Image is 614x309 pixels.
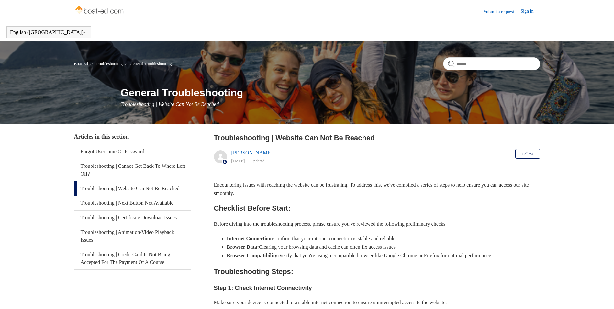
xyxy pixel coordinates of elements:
time: 03/15/2024, 14:11 [231,158,245,163]
li: Confirm that your internet connection is stable and reliable. [227,235,540,243]
li: Clearing your browsing data and cache can often fix access issues. [227,243,540,251]
strong: Browser Compatibility: [227,253,279,258]
a: Forgot Username Or Password [74,144,191,159]
a: Sign in [520,8,540,16]
a: Troubleshooting | Animation/Video Playback Issues [74,225,191,247]
div: Live chat [592,287,609,304]
h3: Step 1: Check Internet Connectivity [214,283,540,293]
strong: Internet Connection: [227,236,274,241]
li: Updated [251,158,265,163]
h2: Troubleshooting Steps: [214,266,540,277]
button: English ([GEOGRAPHIC_DATA]) [10,29,87,35]
h1: General Troubleshooting [121,85,540,100]
a: Troubleshooting [95,61,122,66]
a: [PERSON_NAME] [231,150,273,155]
h2: Checklist Before Start: [214,202,540,214]
li: General Troubleshooting [124,61,172,66]
a: Troubleshooting | Next Button Not Available [74,196,191,210]
a: Submit a request [484,8,520,15]
span: Articles in this section [74,133,129,140]
h2: Troubleshooting | Website Can Not Be Reached [214,132,540,143]
a: Troubleshooting | Certificate Download Issues [74,211,191,225]
img: Boat-Ed Help Center home page [74,4,126,17]
a: Troubleshooting | Credit Card Is Not Being Accepted For The Payment Of A Course [74,247,191,269]
li: Troubleshooting [89,61,124,66]
a: Boat-Ed [74,61,88,66]
a: Troubleshooting | Website Can Not Be Reached [74,181,191,196]
p: Encountering issues with reaching the website can be frustrating. To address this, we've compiled... [214,181,540,197]
button: Follow Article [515,149,540,159]
input: Search [443,57,540,70]
li: Boat-Ed [74,61,89,66]
a: Troubleshooting | Cannot Get Back To Where Left Off? [74,159,191,181]
li: Verify that you're using a compatible browser like Google Chrome or Firefox for optimal performance. [227,251,540,260]
p: Make sure your device is connected to a stable internet connection to ensure uninterrupted access... [214,298,540,307]
p: Before diving into the troubleshooting process, please ensure you've reviewed the following preli... [214,220,540,228]
a: General Troubleshooting [130,61,172,66]
span: Troubleshooting | Website Can Not Be Reached [121,101,219,107]
strong: Browser Data: [227,244,259,250]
